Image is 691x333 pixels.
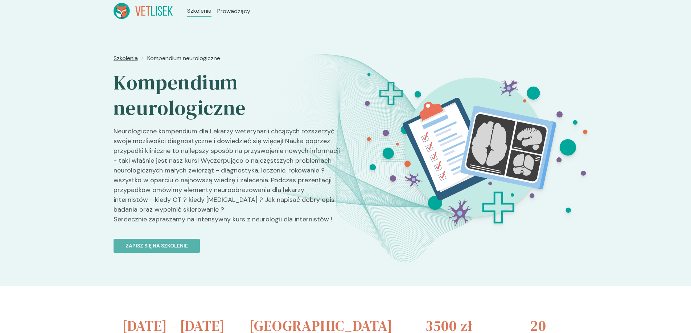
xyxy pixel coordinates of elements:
a: Szkolenia [114,54,138,63]
a: Prowadzący [217,7,250,16]
p: Neurologiczne kompendium dla Lekarzy weterynarii chcących rozszerzyć swoje możliwości diagnostycz... [114,126,340,230]
img: Z2B81JbqstJ98kzt_Neuroo_BT.svg [345,51,602,244]
p: Zapisz się na szkolenie [126,242,188,250]
h2: Kompendium neurologiczne [114,70,340,121]
a: Zapisz się na szkolenie [114,230,340,253]
button: Zapisz się na szkolenie [114,239,200,253]
a: Szkolenia [187,7,211,15]
a: Kompendium neurologiczne [147,54,220,63]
